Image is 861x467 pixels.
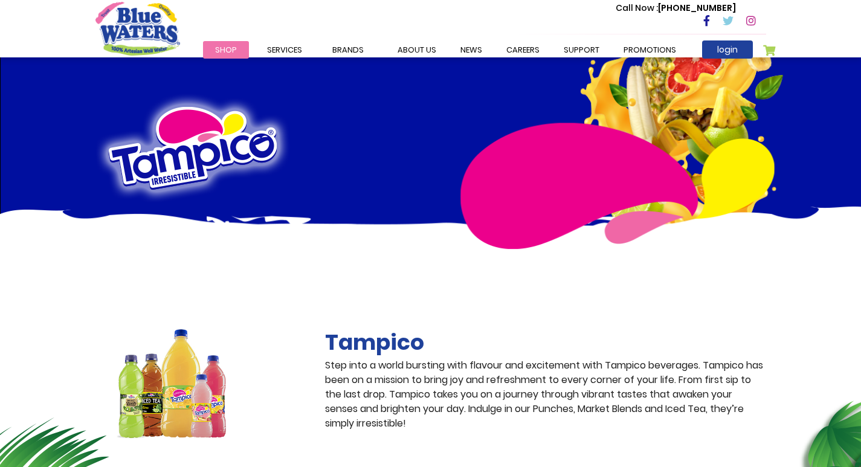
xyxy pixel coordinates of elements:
[385,41,448,59] a: about us
[616,2,658,14] span: Call Now :
[325,329,766,355] h2: Tampico
[616,2,736,14] p: [PHONE_NUMBER]
[702,40,753,59] a: login
[611,41,688,59] a: Promotions
[267,44,302,56] span: Services
[215,44,237,56] span: Shop
[552,41,611,59] a: support
[95,2,180,55] a: store logo
[325,358,766,431] p: Step into a world bursting with flavour and excitement with Tampico beverages. Tampico has been o...
[448,41,494,59] a: News
[494,41,552,59] a: careers
[332,44,364,56] span: Brands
